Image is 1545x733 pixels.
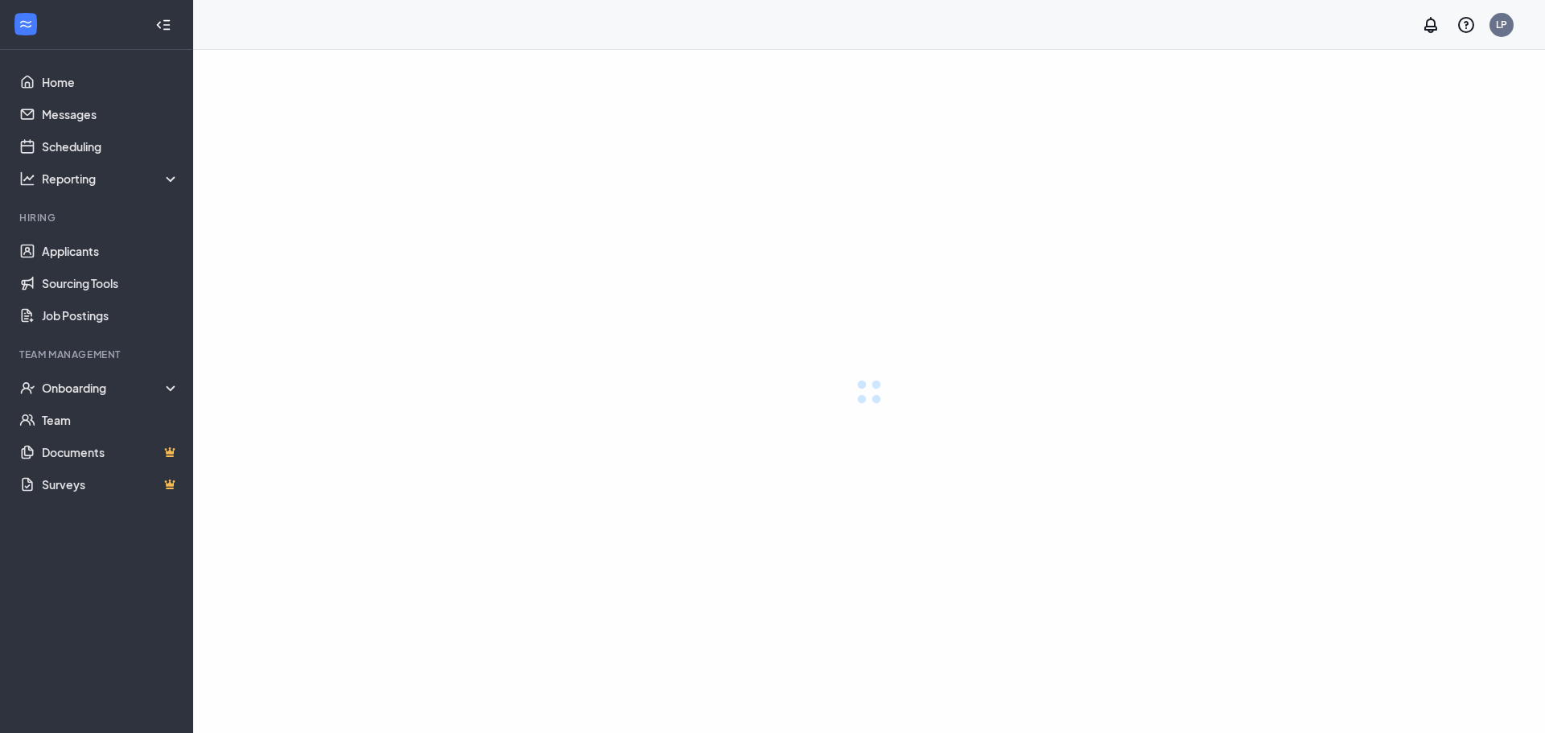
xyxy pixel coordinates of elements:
[42,98,179,130] a: Messages
[1496,18,1507,31] div: LP
[42,267,179,299] a: Sourcing Tools
[19,171,35,187] svg: Analysis
[155,17,171,33] svg: Collapse
[42,299,179,331] a: Job Postings
[19,348,176,361] div: Team Management
[18,16,34,32] svg: WorkstreamLogo
[19,211,176,224] div: Hiring
[42,468,179,500] a: SurveysCrown
[19,380,35,396] svg: UserCheck
[42,436,179,468] a: DocumentsCrown
[1421,15,1440,35] svg: Notifications
[1456,15,1476,35] svg: QuestionInfo
[42,380,180,396] div: Onboarding
[42,235,179,267] a: Applicants
[42,171,180,187] div: Reporting
[42,66,179,98] a: Home
[42,404,179,436] a: Team
[42,130,179,163] a: Scheduling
